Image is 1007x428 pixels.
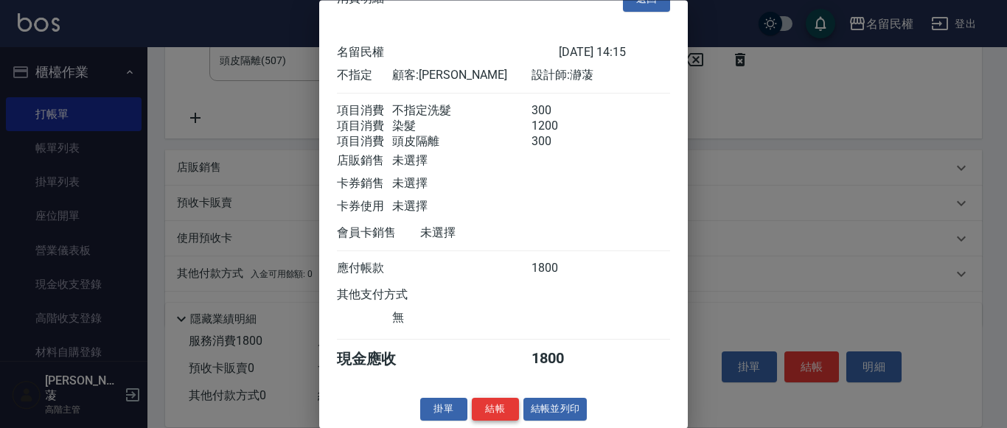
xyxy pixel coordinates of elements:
div: 300 [532,135,587,150]
div: 未選擇 [392,154,531,169]
div: 現金應收 [337,350,420,370]
div: 染髮 [392,119,531,135]
button: 掛單 [420,399,467,421]
div: 項目消費 [337,119,392,135]
div: 卡券使用 [337,200,392,215]
div: 未選擇 [392,177,531,192]
div: 頭皮隔離 [392,135,531,150]
div: 會員卡銷售 [337,226,420,242]
div: 卡券銷售 [337,177,392,192]
div: 1800 [532,262,587,277]
div: 1200 [532,119,587,135]
div: 店販銷售 [337,154,392,169]
div: 名留民權 [337,46,559,61]
div: 未選擇 [392,200,531,215]
button: 結帳 [472,399,519,421]
div: 項目消費 [337,104,392,119]
div: 1800 [532,350,587,370]
div: 無 [392,311,531,326]
div: 顧客: [PERSON_NAME] [392,69,531,84]
div: 應付帳款 [337,262,392,277]
button: 結帳並列印 [523,399,588,421]
div: 未選擇 [420,226,559,242]
div: [DATE] 14:15 [559,46,670,61]
div: 不指定 [337,69,392,84]
div: 設計師: 瀞蓤 [532,69,670,84]
div: 項目消費 [337,135,392,150]
div: 300 [532,104,587,119]
div: 其他支付方式 [337,288,448,304]
div: 不指定洗髮 [392,104,531,119]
